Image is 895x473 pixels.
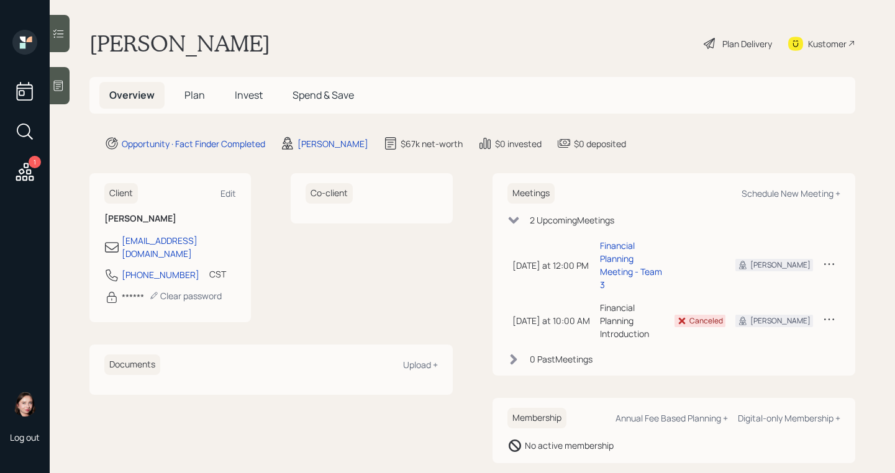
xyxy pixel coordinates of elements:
[149,290,222,302] div: Clear password
[89,30,270,57] h1: [PERSON_NAME]
[122,268,199,281] div: [PHONE_NUMBER]
[525,439,614,452] div: No active membership
[507,408,566,428] h6: Membership
[512,314,590,327] div: [DATE] at 10:00 AM
[495,137,542,150] div: $0 invested
[298,137,368,150] div: [PERSON_NAME]
[507,183,555,204] h6: Meetings
[306,183,353,204] h6: Co-client
[403,359,438,371] div: Upload +
[220,187,236,199] div: Edit
[109,88,155,102] span: Overview
[104,214,236,224] h6: [PERSON_NAME]
[600,239,665,291] div: Financial Planning Meeting - Team 3
[750,315,811,327] div: [PERSON_NAME]
[29,156,41,168] div: 1
[750,259,811,271] div: [PERSON_NAME]
[184,88,205,102] span: Plan
[742,187,840,199] div: Schedule New Meeting +
[530,214,614,227] div: 2 Upcoming Meeting s
[122,234,236,260] div: [EMAIL_ADDRESS][DOMAIN_NAME]
[401,137,463,150] div: $67k net-worth
[616,412,728,424] div: Annual Fee Based Planning +
[722,37,772,50] div: Plan Delivery
[689,315,723,327] div: Canceled
[738,412,840,424] div: Digital-only Membership +
[574,137,626,150] div: $0 deposited
[12,392,37,417] img: aleksandra-headshot.png
[808,37,847,50] div: Kustomer
[10,431,40,443] div: Log out
[512,259,590,272] div: [DATE] at 12:00 PM
[293,88,354,102] span: Spend & Save
[600,301,665,340] div: Financial Planning Introduction
[104,183,138,204] h6: Client
[235,88,263,102] span: Invest
[530,353,593,366] div: 0 Past Meeting s
[104,354,160,375] h6: Documents
[122,137,265,150] div: Opportunity · Fact Finder Completed
[209,268,226,281] div: CST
